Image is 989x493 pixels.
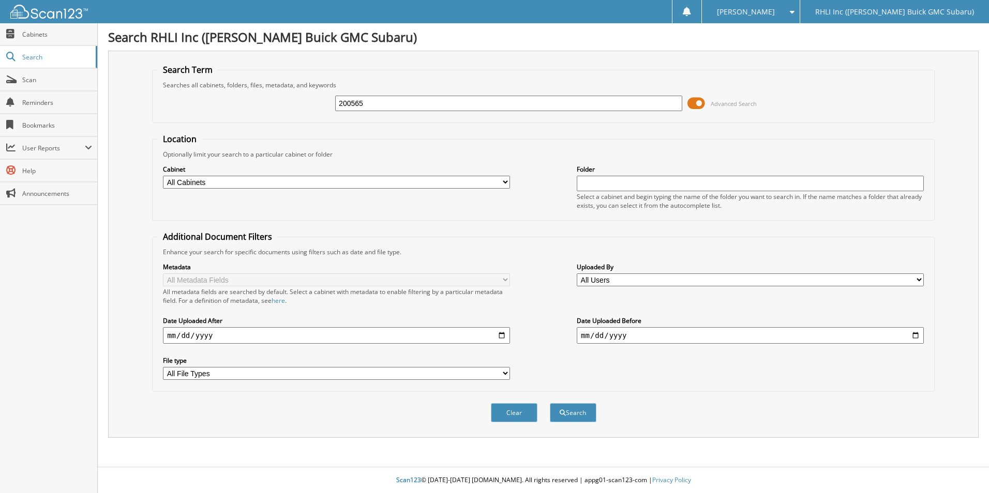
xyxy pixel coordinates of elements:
[163,165,510,174] label: Cabinet
[163,327,510,344] input: start
[158,81,929,89] div: Searches all cabinets, folders, files, metadata, and keywords
[577,327,924,344] input: end
[577,263,924,271] label: Uploaded By
[22,144,85,152] span: User Reports
[652,475,691,484] a: Privacy Policy
[108,28,979,45] h1: Search RHLI Inc ([PERSON_NAME] Buick GMC Subaru)
[158,64,218,75] legend: Search Term
[491,403,537,422] button: Clear
[396,475,421,484] span: Scan123
[22,121,92,130] span: Bookmarks
[22,189,92,198] span: Announcements
[937,443,989,493] iframe: Chat Widget
[272,296,285,305] a: here
[577,192,924,210] div: Select a cabinet and begin typing the name of the folder you want to search in. If the name match...
[158,231,277,242] legend: Additional Document Filters
[158,248,929,256] div: Enhance your search for specific documents using filters such as date and file type.
[577,316,924,325] label: Date Uploaded Before
[22,166,92,175] span: Help
[815,9,974,15] span: RHLI Inc ([PERSON_NAME] Buick GMC Subaru)
[22,53,91,61] span: Search
[22,75,92,84] span: Scan
[717,9,775,15] span: [PERSON_NAME]
[711,100,757,107] span: Advanced Search
[22,30,92,39] span: Cabinets
[163,263,510,271] label: Metadata
[163,287,510,305] div: All metadata fields are searched by default. Select a cabinet with metadata to enable filtering b...
[10,5,88,19] img: scan123-logo-white.svg
[163,356,510,365] label: File type
[550,403,596,422] button: Search
[158,150,929,159] div: Optionally limit your search to a particular cabinet or folder
[577,165,924,174] label: Folder
[22,98,92,107] span: Reminders
[98,468,989,493] div: © [DATE]-[DATE] [DOMAIN_NAME]. All rights reserved | appg01-scan123-com |
[158,133,202,145] legend: Location
[163,316,510,325] label: Date Uploaded After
